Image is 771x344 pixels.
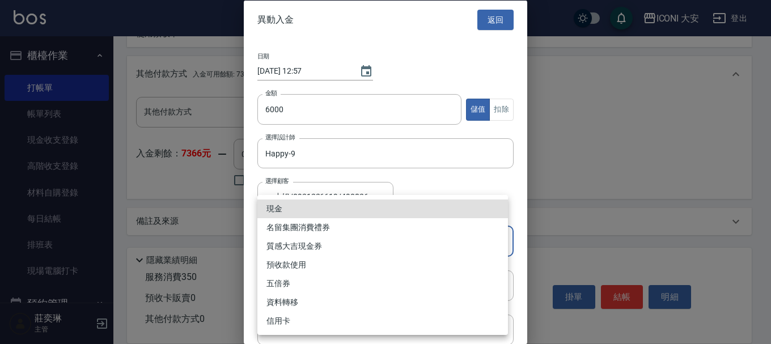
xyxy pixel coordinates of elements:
li: 五倍券 [257,274,508,293]
li: 名留集團消費禮券 [257,218,508,237]
li: 預收款使用 [257,256,508,274]
li: 質感大吉現金券 [257,237,508,256]
li: 現金 [257,199,508,218]
li: 資料轉移 [257,293,508,312]
li: 信用卡 [257,312,508,330]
